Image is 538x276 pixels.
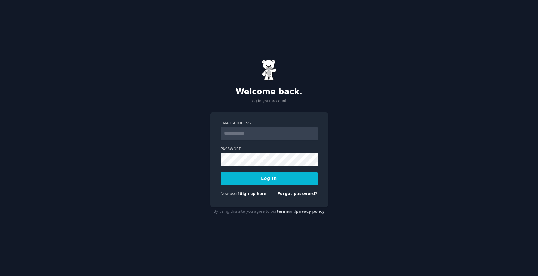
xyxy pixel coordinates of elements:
a: privacy policy [296,209,325,214]
a: Sign up here [240,192,266,196]
span: New user? [221,192,240,196]
button: Log In [221,172,318,185]
p: Log in your account. [210,99,328,104]
a: terms [277,209,289,214]
label: Email Address [221,121,318,126]
img: Gummy Bear [262,60,277,81]
label: Password [221,147,318,152]
h2: Welcome back. [210,87,328,97]
a: Forgot password? [278,192,318,196]
div: By using this site you agree to our and [210,207,328,217]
